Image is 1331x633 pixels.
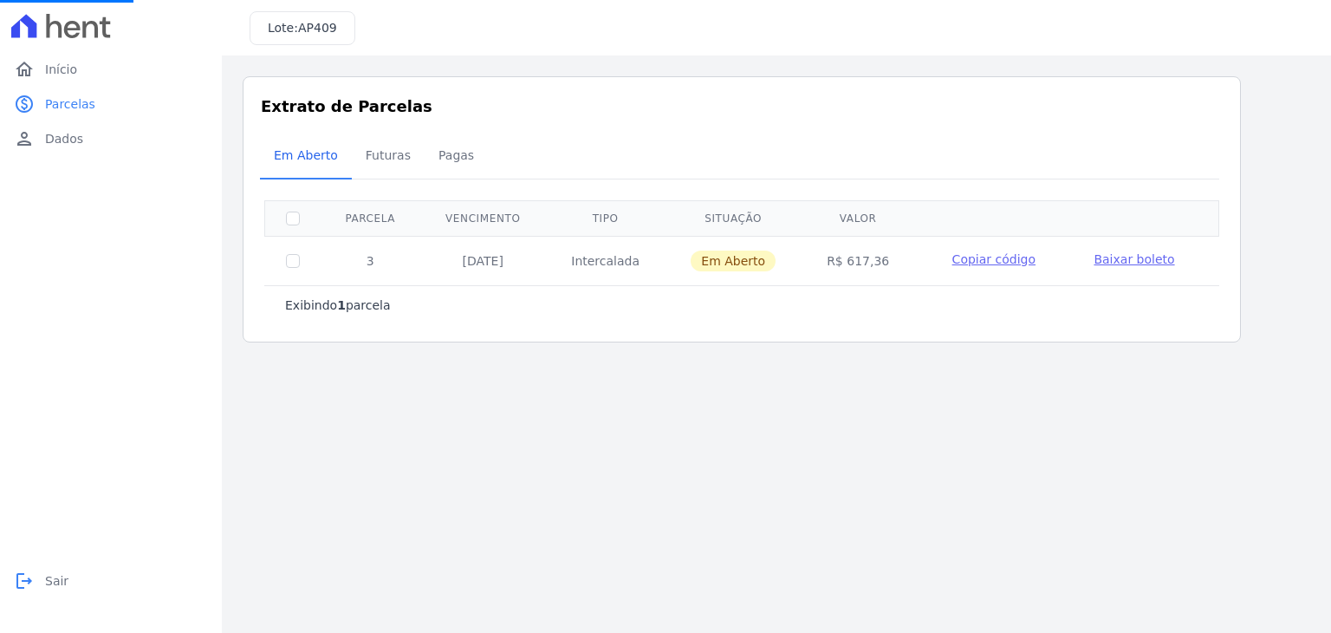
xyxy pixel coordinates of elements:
a: paidParcelas [7,87,215,121]
p: Exibindo parcela [285,297,391,314]
a: logoutSair [7,564,215,598]
td: Intercalada [546,236,665,285]
a: personDados [7,121,215,156]
a: homeInício [7,52,215,87]
i: logout [14,571,35,591]
b: 1 [337,298,346,312]
button: Copiar código [935,251,1052,268]
i: paid [14,94,35,114]
h3: Extrato de Parcelas [261,95,1223,118]
i: person [14,128,35,149]
th: Vencimento [420,200,547,236]
span: Em Aberto [691,251,776,271]
h3: Lote: [268,19,337,37]
td: [DATE] [420,236,547,285]
th: Tipo [546,200,665,236]
span: Início [45,61,77,78]
span: AP409 [298,21,337,35]
a: Em Aberto [260,134,352,179]
span: Sair [45,572,68,590]
span: Em Aberto [263,138,348,173]
td: R$ 617,36 [802,236,914,285]
span: Baixar boleto [1094,252,1174,266]
span: Dados [45,130,83,147]
th: Valor [802,200,914,236]
span: Futuras [355,138,421,173]
span: Pagas [428,138,484,173]
a: Pagas [425,134,488,179]
i: home [14,59,35,80]
th: Parcela [321,200,420,236]
a: Baixar boleto [1094,251,1174,268]
span: Copiar código [952,252,1036,266]
a: Futuras [352,134,425,179]
td: 3 [321,236,420,285]
span: Parcelas [45,95,95,113]
th: Situação [665,200,802,236]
